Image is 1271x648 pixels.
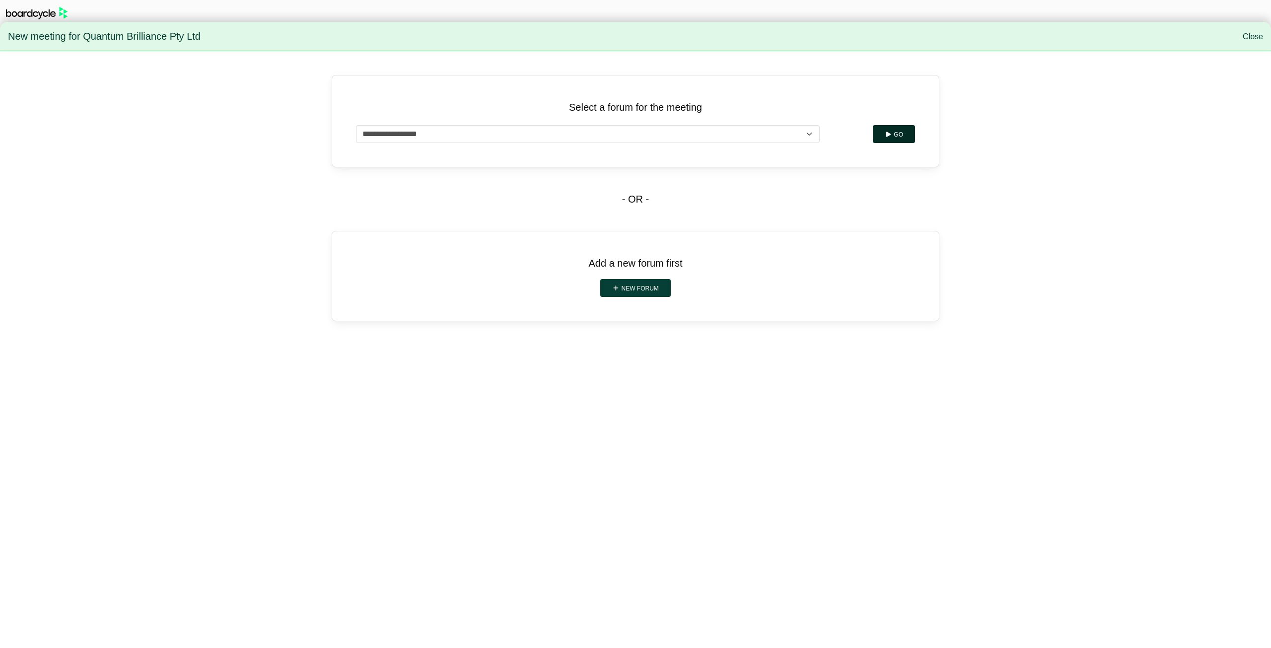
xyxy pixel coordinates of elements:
[600,279,671,297] a: New forum
[6,7,68,19] img: BoardcycleBlackGreen-aaafeed430059cb809a45853b8cf6d952af9d84e6e89e1f1685b34bfd5cb7d64.svg
[356,255,915,271] p: Add a new forum first
[332,167,939,231] div: - OR -
[1243,32,1263,41] a: Close
[8,26,201,47] span: New meeting for Quantum Brilliance Pty Ltd
[873,125,915,143] button: Go
[356,99,915,115] p: Select a forum for the meeting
